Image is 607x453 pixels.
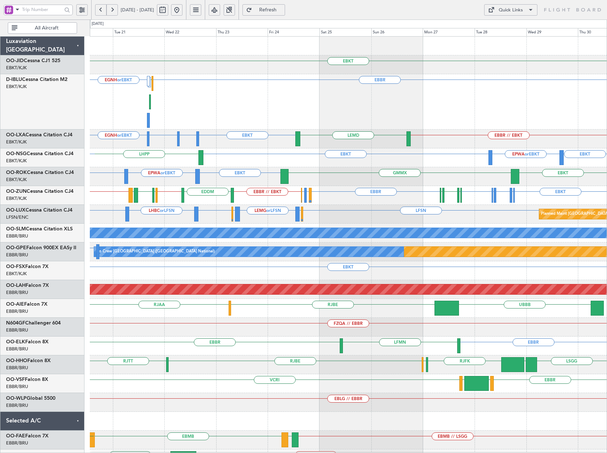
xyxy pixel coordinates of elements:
[6,170,27,175] span: OO-ROK
[484,4,537,16] button: Quick Links
[499,7,523,14] div: Quick Links
[6,271,27,277] a: EBKT/KJK
[371,28,423,37] div: Sun 26
[113,28,165,37] div: Tue 21
[6,83,27,90] a: EBKT/KJK
[6,440,28,446] a: EBBR/BRU
[6,308,28,315] a: EBBR/BRU
[475,28,526,37] div: Tue 28
[6,402,28,409] a: EBBR/BRU
[164,28,216,37] div: Wed 22
[6,189,73,194] a: OO-ZUNCessna Citation CJ4
[6,339,25,344] span: OO-ELK
[526,28,578,37] div: Wed 29
[6,226,73,231] a: OO-SLMCessna Citation XLS
[6,264,49,269] a: OO-FSXFalcon 7X
[319,28,371,37] div: Sat 25
[6,358,27,363] span: OO-HHO
[121,7,154,13] span: [DATE] - [DATE]
[6,208,72,213] a: OO-LUXCessna Citation CJ4
[6,176,27,183] a: EBKT/KJK
[6,65,27,71] a: EBKT/KJK
[19,26,75,31] span: All Aircraft
[6,302,48,307] a: OO-AIEFalcon 7X
[423,28,475,37] div: Mon 27
[6,139,27,145] a: EBKT/KJK
[6,365,28,371] a: EBBR/BRU
[6,214,28,220] a: LFSN/ENC
[6,383,28,390] a: EBBR/BRU
[6,151,73,156] a: OO-NSGCessna Citation CJ4
[6,132,26,137] span: OO-LXA
[6,283,49,288] a: OO-LAHFalcon 7X
[6,289,28,296] a: EBBR/BRU
[6,77,67,82] a: D-IBLUCessna Citation M2
[6,189,27,194] span: OO-ZUN
[6,77,22,82] span: D-IBLU
[92,21,104,27] div: [DATE]
[6,358,51,363] a: OO-HHOFalcon 8X
[242,4,285,16] button: Refresh
[6,58,24,63] span: OO-JID
[6,283,26,288] span: OO-LAH
[8,22,77,34] button: All Aircraft
[6,321,25,326] span: N604GF
[6,433,49,438] a: OO-FAEFalcon 7X
[268,28,319,37] div: Fri 24
[216,28,268,37] div: Thu 23
[6,377,25,382] span: OO-VSF
[6,339,49,344] a: OO-ELKFalcon 8X
[253,7,283,12] span: Refresh
[6,264,25,269] span: OO-FSX
[96,246,215,257] div: No Crew [GEOGRAPHIC_DATA] ([GEOGRAPHIC_DATA] National)
[6,346,28,352] a: EBBR/BRU
[6,151,27,156] span: OO-NSG
[6,245,76,250] a: OO-GPEFalcon 900EX EASy II
[6,321,61,326] a: N604GFChallenger 604
[6,327,28,333] a: EBBR/BRU
[6,252,28,258] a: EBBR/BRU
[6,170,74,175] a: OO-ROKCessna Citation CJ4
[6,58,60,63] a: OO-JIDCessna CJ1 525
[6,195,27,202] a: EBKT/KJK
[22,4,62,15] input: Trip Number
[6,208,26,213] span: OO-LUX
[6,433,25,438] span: OO-FAE
[6,396,55,401] a: OO-WLPGlobal 5500
[6,226,26,231] span: OO-SLM
[6,302,24,307] span: OO-AIE
[6,396,27,401] span: OO-WLP
[6,158,27,164] a: EBKT/KJK
[6,233,28,239] a: EBBR/BRU
[6,132,72,137] a: OO-LXACessna Citation CJ4
[6,245,26,250] span: OO-GPE
[6,377,48,382] a: OO-VSFFalcon 8X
